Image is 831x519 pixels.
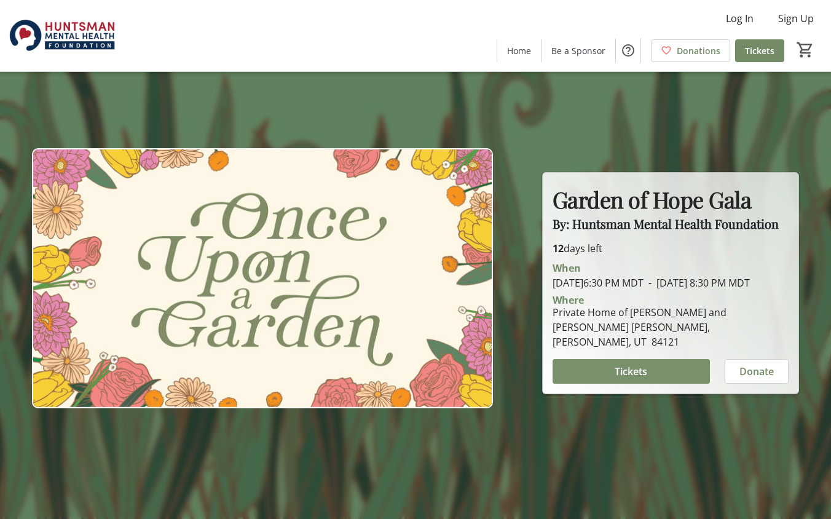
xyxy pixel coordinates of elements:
[745,44,774,57] span: Tickets
[553,215,779,232] span: By: Huntsman Mental Health Foundation
[32,148,494,408] img: Campaign CTA Media Photo
[615,364,647,379] span: Tickets
[735,39,784,62] a: Tickets
[507,44,531,57] span: Home
[794,39,816,61] button: Cart
[553,241,789,256] p: days left
[716,9,763,28] button: Log In
[551,44,605,57] span: Be a Sponsor
[7,5,117,66] img: Huntsman Mental Health Foundation's Logo
[651,39,730,62] a: Donations
[553,184,752,214] strong: Garden of Hope Gala
[726,11,754,26] span: Log In
[725,359,789,384] button: Donate
[644,276,656,290] span: -
[553,295,584,305] div: Where
[616,38,640,63] button: Help
[553,305,789,349] div: Private Home of [PERSON_NAME] and [PERSON_NAME] [PERSON_NAME], [PERSON_NAME], UT 84121
[768,9,824,28] button: Sign Up
[778,11,814,26] span: Sign Up
[497,39,541,62] a: Home
[553,276,644,290] span: [DATE] 6:30 PM MDT
[677,44,720,57] span: Donations
[644,276,750,290] span: [DATE] 8:30 PM MDT
[542,39,615,62] a: Be a Sponsor
[553,261,581,275] div: When
[553,242,564,255] span: 12
[553,359,711,384] button: Tickets
[739,364,774,379] span: Donate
